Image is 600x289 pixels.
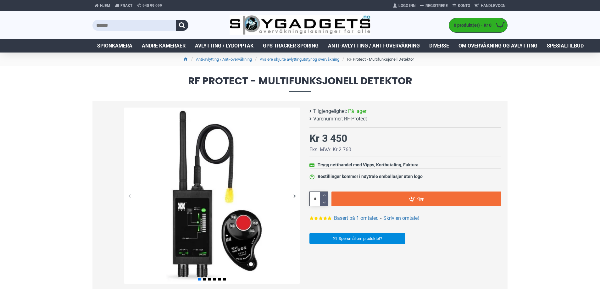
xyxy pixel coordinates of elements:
span: GPS Tracker Sporing [263,42,319,50]
span: Logg Inn [398,3,415,8]
span: Spesialtilbud [547,42,584,50]
div: Previous slide [124,190,135,201]
b: Tilgjengelighet: [313,108,347,115]
span: På lager [348,108,366,115]
span: RF Protect - Multifunksjonell Detektor [92,76,508,92]
span: 0 produkt(er) - Kr 0 [449,22,493,29]
span: 940 99 099 [142,3,162,8]
a: Spørsmål om produktet? [309,233,405,244]
a: 0 produkt(er) - Kr 0 [449,18,507,32]
div: Bestillinger kommer i nøytrale emballasjer uten logo [318,173,423,180]
img: RF Protect - Profesjonell detektor - SpyGadgets.no [124,108,300,284]
a: Registrere [418,1,450,11]
div: Kr 3 450 [309,131,347,146]
span: Go to slide 3 [208,278,211,281]
a: Anti-avlytting / Anti-overvåkning [196,56,252,63]
span: Handlevogn [481,3,505,8]
a: Spesialtilbud [542,39,588,53]
a: Andre kameraer [137,39,190,53]
span: Om overvåkning og avlytting [458,42,537,50]
span: Go to slide 4 [213,278,216,281]
span: Go to slide 6 [223,278,226,281]
span: Spionkamera [97,42,132,50]
img: SpyGadgets.no [230,15,371,36]
a: Spionkamera [92,39,137,53]
b: - [380,215,381,221]
a: Anti-avlytting / Anti-overvåkning [323,39,425,53]
a: Skriv en omtale! [383,214,419,222]
a: Avlytting / Lydopptak [190,39,258,53]
a: Basert på 1 omtaler. [334,214,378,222]
span: Kjøp [416,197,424,201]
span: Avlytting / Lydopptak [195,42,253,50]
a: Diverse [425,39,454,53]
div: Next slide [289,190,300,201]
a: Om overvåkning og avlytting [454,39,542,53]
a: Konto [450,1,472,11]
span: Go to slide 2 [203,278,206,281]
span: Andre kameraer [142,42,186,50]
a: Logg Inn [391,1,418,11]
span: RF-Protect [344,115,367,123]
span: Anti-avlytting / Anti-overvåkning [328,42,420,50]
div: Trygg netthandel med Vipps, Kortbetaling, Faktura [318,162,419,168]
b: Varenummer: [313,115,343,123]
a: Avsløre skjulte avlyttingutstyr og overvåkning [260,56,339,63]
span: Registrere [425,3,448,8]
span: Hjem [100,3,110,8]
span: Go to slide 5 [218,278,221,281]
span: Konto [458,3,470,8]
a: GPS Tracker Sporing [258,39,323,53]
span: Frakt [120,3,132,8]
span: Go to slide 1 [198,278,201,281]
a: Handlevogn [472,1,508,11]
span: Diverse [429,42,449,50]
